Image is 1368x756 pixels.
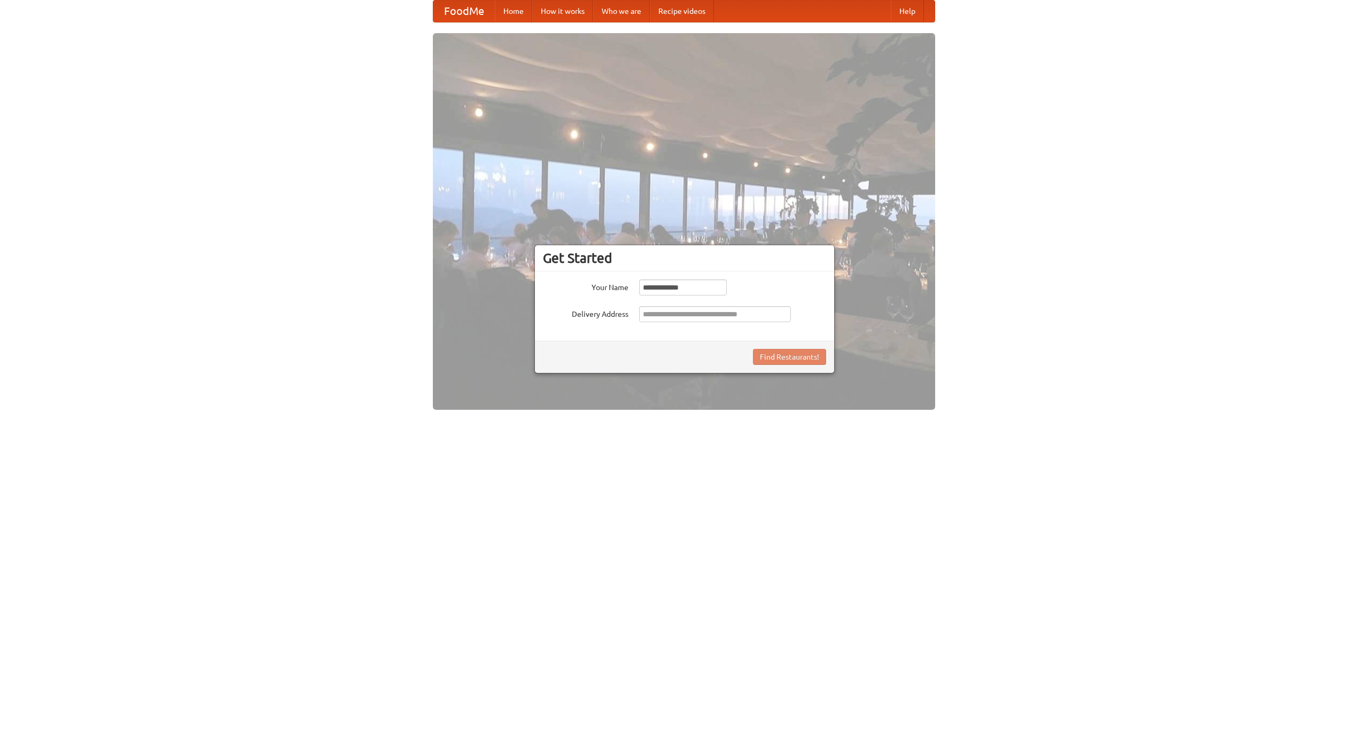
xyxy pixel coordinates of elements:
a: Recipe videos [650,1,714,22]
a: FoodMe [433,1,495,22]
a: How it works [532,1,593,22]
a: Help [891,1,924,22]
a: Who we are [593,1,650,22]
label: Your Name [543,279,628,293]
label: Delivery Address [543,306,628,319]
h3: Get Started [543,250,826,266]
a: Home [495,1,532,22]
button: Find Restaurants! [753,349,826,365]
